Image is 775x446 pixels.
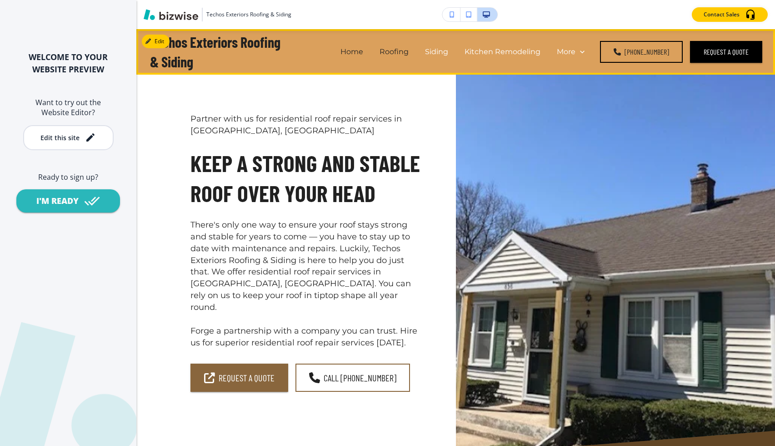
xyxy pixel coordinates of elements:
h6: Want to try out the Website Editor? [15,97,122,118]
h6: Ready to sign up? [15,172,122,182]
button: Contact Sales [692,7,768,22]
a: Call [PHONE_NUMBER] [295,364,410,392]
h4: Techos Exteriors Roofing & Siding [150,32,286,71]
a: Request a Quote [190,364,288,392]
div: I'M READY [36,195,79,207]
div: Edit this site [40,134,80,141]
button: Techos Exteriors Roofing & Siding [144,8,291,21]
button: I'M READY [16,189,120,213]
p: Home [340,46,363,57]
img: Bizwise Logo [144,9,198,20]
button: Edit [142,35,170,48]
p: Roofing [380,46,409,57]
p: There's only one way to ensure your roof stays strong and stable for years to come — you have to ... [190,219,423,349]
p: More [557,46,575,57]
p: Siding [425,46,448,57]
h3: Techos Exteriors Roofing & Siding [206,10,291,19]
a: [PHONE_NUMBER] [600,41,683,63]
p: Kitchen Remodeling [465,46,540,57]
h2: WELCOME TO YOUR WEBSITE PREVIEW [15,51,122,76]
p: Partner with us for residential roof repair services in [GEOGRAPHIC_DATA], [GEOGRAPHIC_DATA] [190,113,423,137]
h3: Keep a Strong and Stable Roof Over Your Head [190,148,423,208]
p: Contact Sales [704,10,740,19]
button: Request a Quote [690,41,762,63]
button: Edit this site [23,125,114,150]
